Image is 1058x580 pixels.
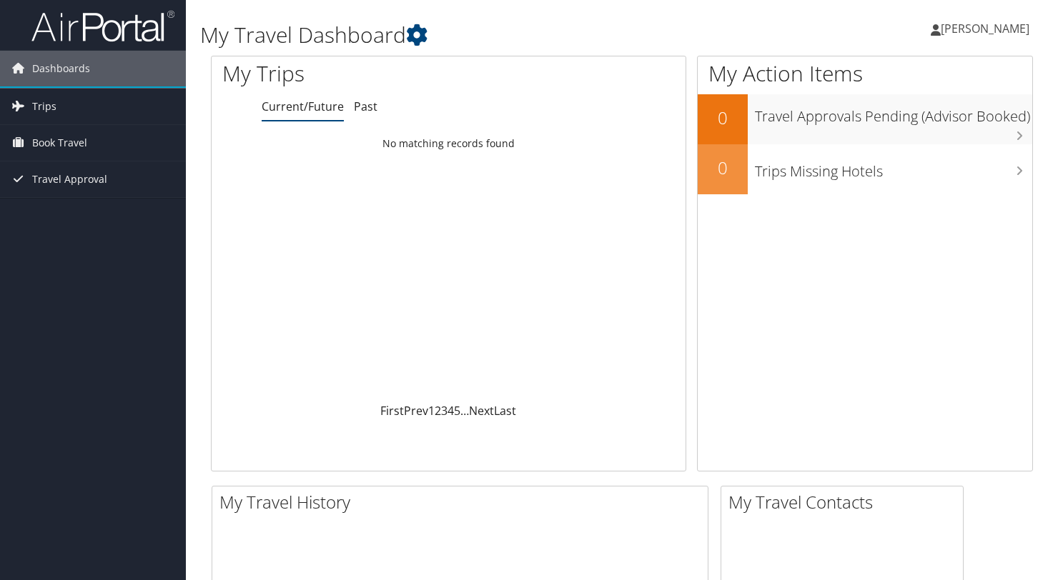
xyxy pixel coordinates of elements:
[32,161,107,197] span: Travel Approval
[448,403,454,419] a: 4
[219,490,708,514] h2: My Travel History
[200,20,763,50] h1: My Travel Dashboard
[698,59,1032,89] h1: My Action Items
[931,7,1044,50] a: [PERSON_NAME]
[32,89,56,124] span: Trips
[32,125,87,161] span: Book Travel
[460,403,469,419] span: …
[755,154,1032,181] h3: Trips Missing Hotels
[212,131,686,156] td: No matching records found
[435,403,441,419] a: 2
[454,403,460,419] a: 5
[31,9,174,43] img: airportal-logo.png
[698,156,748,180] h2: 0
[404,403,428,419] a: Prev
[698,94,1032,144] a: 0Travel Approvals Pending (Advisor Booked)
[494,403,516,419] a: Last
[32,51,90,86] span: Dashboards
[755,99,1032,126] h3: Travel Approvals Pending (Advisor Booked)
[698,144,1032,194] a: 0Trips Missing Hotels
[428,403,435,419] a: 1
[354,99,377,114] a: Past
[469,403,494,419] a: Next
[262,99,344,114] a: Current/Future
[728,490,963,514] h2: My Travel Contacts
[380,403,404,419] a: First
[941,21,1029,36] span: [PERSON_NAME]
[698,106,748,130] h2: 0
[441,403,448,419] a: 3
[222,59,478,89] h1: My Trips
